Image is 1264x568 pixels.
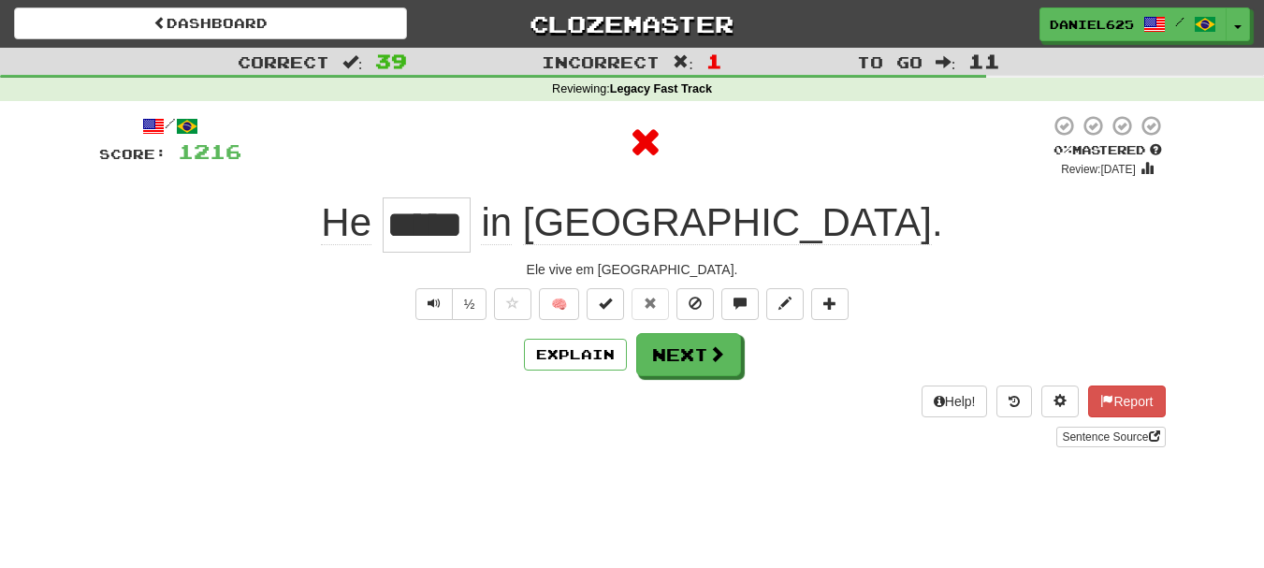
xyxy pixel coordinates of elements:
[539,288,579,320] button: 🧠
[706,50,722,72] span: 1
[471,200,943,245] span: .
[922,386,988,417] button: Help!
[676,288,714,320] button: Ignore sentence (alt+i)
[99,146,167,162] span: Score:
[342,54,363,70] span: :
[415,288,453,320] button: Play sentence audio (ctl+space)
[99,114,241,138] div: /
[412,288,487,320] div: Text-to-speech controls
[481,200,512,245] span: in
[996,386,1032,417] button: Round history (alt+y)
[636,333,741,376] button: Next
[1061,163,1136,176] small: Review: [DATE]
[178,139,241,163] span: 1216
[99,260,1166,279] div: Ele vive em [GEOGRAPHIC_DATA].
[587,288,624,320] button: Set this sentence to 100% Mastered (alt+m)
[375,50,407,72] span: 39
[811,288,849,320] button: Add to collection (alt+a)
[766,288,804,320] button: Edit sentence (alt+d)
[936,54,956,70] span: :
[1056,427,1165,447] a: Sentence Source
[610,82,712,95] strong: Legacy Fast Track
[1050,142,1166,159] div: Mastered
[721,288,759,320] button: Discuss sentence (alt+u)
[1050,16,1134,33] span: Daniel625
[1053,142,1072,157] span: 0 %
[968,50,1000,72] span: 11
[1175,15,1184,28] span: /
[1088,386,1165,417] button: Report
[452,288,487,320] button: ½
[523,200,932,245] span: [GEOGRAPHIC_DATA]
[857,52,923,71] span: To go
[542,52,660,71] span: Incorrect
[632,288,669,320] button: Reset to 0% Mastered (alt+r)
[524,339,627,371] button: Explain
[494,288,531,320] button: Favorite sentence (alt+f)
[1039,7,1227,41] a: Daniel625 /
[673,54,693,70] span: :
[321,200,371,245] span: He
[238,52,329,71] span: Correct
[14,7,407,39] a: Dashboard
[435,7,828,40] a: Clozemaster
